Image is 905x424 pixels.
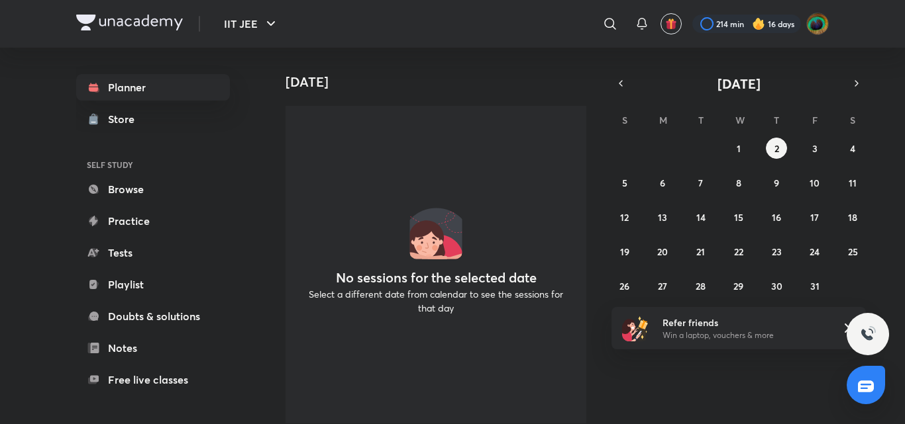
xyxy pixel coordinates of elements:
[216,11,287,37] button: IIT JEE
[736,177,741,189] abbr: October 8, 2025
[735,114,745,126] abbr: Wednesday
[696,245,705,258] abbr: October 21, 2025
[286,74,597,90] h4: [DATE]
[771,280,782,292] abbr: October 30, 2025
[806,13,829,35] img: Shravan
[652,206,673,228] button: October 13, 2025
[774,142,779,155] abbr: October 2, 2025
[658,211,667,224] abbr: October 13, 2025
[76,15,183,34] a: Company Logo
[804,172,825,193] button: October 10, 2025
[696,211,706,224] abbr: October 14, 2025
[810,177,820,189] abbr: October 10, 2025
[774,114,779,126] abbr: Thursday
[810,245,820,258] abbr: October 24, 2025
[766,241,787,262] button: October 23, 2025
[850,114,855,126] abbr: Saturday
[614,241,635,262] button: October 19, 2025
[772,211,781,224] abbr: October 16, 2025
[663,316,825,329] h6: Refer friends
[622,114,627,126] abbr: Sunday
[620,245,629,258] abbr: October 19, 2025
[766,138,787,159] button: October 2, 2025
[804,275,825,296] button: October 31, 2025
[663,329,825,341] p: Win a laptop, vouchers & more
[718,75,761,93] span: [DATE]
[848,245,858,258] abbr: October 25, 2025
[76,303,230,329] a: Doubts & solutions
[690,206,712,228] button: October 14, 2025
[804,206,825,228] button: October 17, 2025
[652,275,673,296] button: October 27, 2025
[652,241,673,262] button: October 20, 2025
[774,177,779,189] abbr: October 9, 2025
[622,315,649,341] img: referral
[737,142,741,155] abbr: October 1, 2025
[76,271,230,298] a: Playlist
[842,172,863,193] button: October 11, 2025
[842,206,863,228] button: October 18, 2025
[619,280,629,292] abbr: October 26, 2025
[108,111,142,127] div: Store
[804,241,825,262] button: October 24, 2025
[810,280,820,292] abbr: October 31, 2025
[752,17,765,30] img: streak
[690,241,712,262] button: October 21, 2025
[842,138,863,159] button: October 4, 2025
[766,206,787,228] button: October 16, 2025
[661,13,682,34] button: avatar
[76,153,230,176] h6: SELF STUDY
[630,74,847,93] button: [DATE]
[690,172,712,193] button: October 7, 2025
[860,326,876,342] img: ttu
[728,206,749,228] button: October 15, 2025
[848,211,857,224] abbr: October 18, 2025
[766,172,787,193] button: October 9, 2025
[665,18,677,30] img: avatar
[690,275,712,296] button: October 28, 2025
[76,208,230,234] a: Practice
[76,335,230,361] a: Notes
[76,176,230,202] a: Browse
[76,74,230,101] a: Planner
[614,275,635,296] button: October 26, 2025
[614,206,635,228] button: October 12, 2025
[698,114,704,126] abbr: Tuesday
[812,114,818,126] abbr: Friday
[766,275,787,296] button: October 30, 2025
[733,280,743,292] abbr: October 29, 2025
[698,177,703,189] abbr: October 7, 2025
[734,245,743,258] abbr: October 22, 2025
[812,142,818,155] abbr: October 3, 2025
[734,211,743,224] abbr: October 15, 2025
[76,15,183,30] img: Company Logo
[804,138,825,159] button: October 3, 2025
[659,114,667,126] abbr: Monday
[772,245,782,258] abbr: October 23, 2025
[658,280,667,292] abbr: October 27, 2025
[728,172,749,193] button: October 8, 2025
[849,177,857,189] abbr: October 11, 2025
[696,280,706,292] abbr: October 28, 2025
[336,270,537,286] h4: No sessions for the selected date
[614,172,635,193] button: October 5, 2025
[842,241,863,262] button: October 25, 2025
[728,241,749,262] button: October 22, 2025
[728,138,749,159] button: October 1, 2025
[301,287,570,315] p: Select a different date from calendar to see the sessions for that day
[76,366,230,393] a: Free live classes
[622,177,627,189] abbr: October 5, 2025
[657,245,668,258] abbr: October 20, 2025
[76,106,230,132] a: Store
[728,275,749,296] button: October 29, 2025
[810,211,819,224] abbr: October 17, 2025
[409,206,462,259] img: No events
[850,142,855,155] abbr: October 4, 2025
[620,211,629,224] abbr: October 12, 2025
[652,172,673,193] button: October 6, 2025
[660,177,665,189] abbr: October 6, 2025
[76,239,230,266] a: Tests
